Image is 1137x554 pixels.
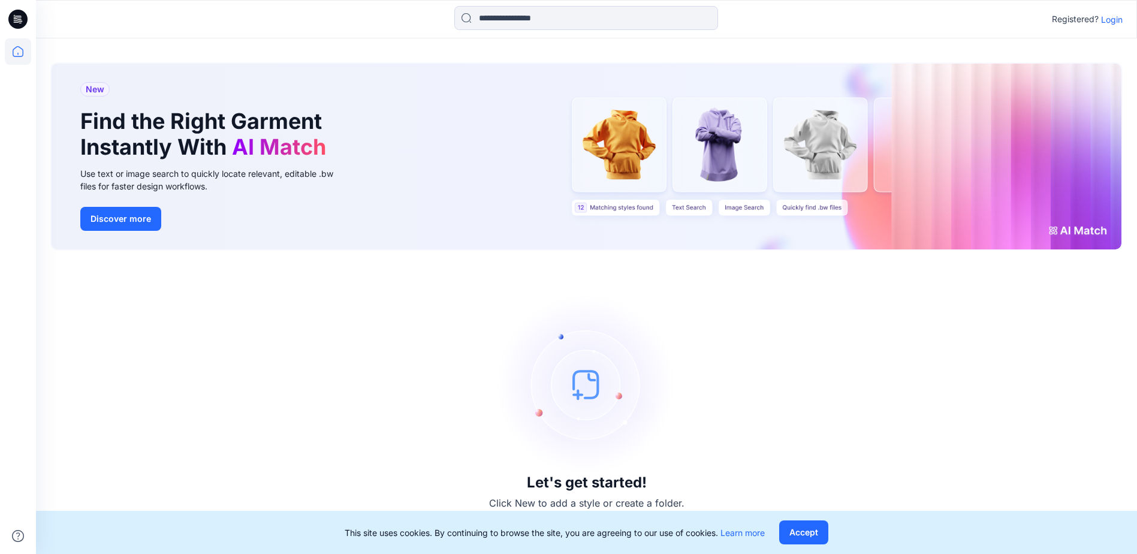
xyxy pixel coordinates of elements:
button: Accept [779,520,828,544]
button: Discover more [80,207,161,231]
span: AI Match [232,134,326,160]
p: Click New to add a style or create a folder. [489,496,684,510]
a: Learn more [720,528,765,538]
span: New [86,82,104,97]
p: Registered? [1052,12,1099,26]
p: This site uses cookies. By continuing to browse the site, you are agreeing to our use of cookies. [345,526,765,539]
div: Use text or image search to quickly locate relevant, editable .bw files for faster design workflows. [80,167,350,192]
p: Login [1101,13,1123,26]
h3: Let's get started! [527,474,647,491]
img: empty-state-image.svg [497,294,677,474]
h1: Find the Right Garment Instantly With [80,109,332,160]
